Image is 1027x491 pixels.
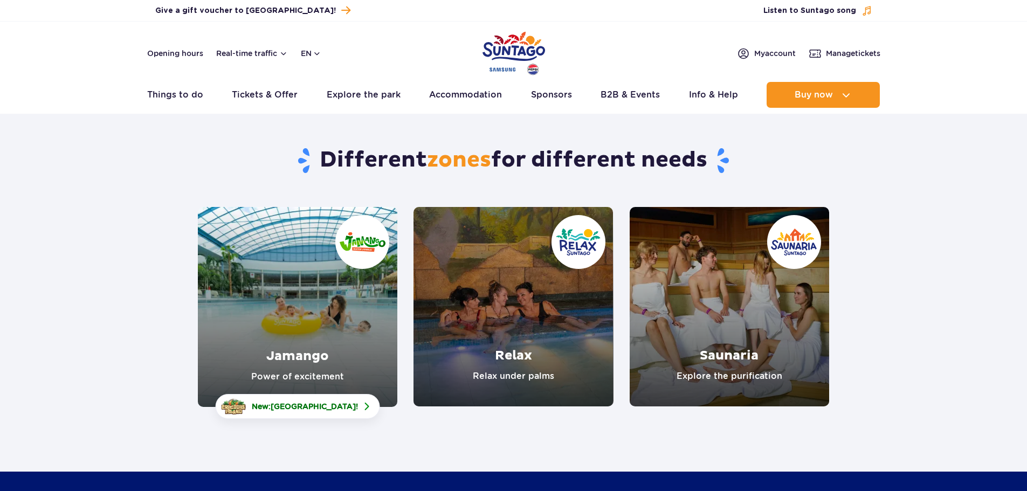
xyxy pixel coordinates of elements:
a: B2B & Events [601,82,660,108]
a: Opening hours [147,48,203,59]
a: Things to do [147,82,203,108]
span: New: ! [252,401,358,412]
span: [GEOGRAPHIC_DATA] [271,402,356,411]
a: Saunaria [630,207,829,406]
span: Buy now [795,90,833,100]
button: Real-time traffic [216,49,288,58]
span: zones [427,147,491,174]
a: Myaccount [737,47,796,60]
h1: Different for different needs [198,147,829,175]
a: Sponsors [531,82,572,108]
button: en [301,48,321,59]
a: Tickets & Offer [232,82,298,108]
a: Relax [413,207,613,406]
a: Explore the park [327,82,401,108]
span: Listen to Suntago song [763,5,856,16]
button: Listen to Suntago song [763,5,872,16]
a: Info & Help [689,82,738,108]
a: New:[GEOGRAPHIC_DATA]! [216,394,380,419]
a: Jamango [198,207,397,407]
a: Accommodation [429,82,502,108]
span: Manage tickets [826,48,880,59]
span: Give a gift voucher to [GEOGRAPHIC_DATA]! [155,5,336,16]
a: Give a gift voucher to [GEOGRAPHIC_DATA]! [155,3,350,18]
a: Park of Poland [483,27,545,77]
button: Buy now [767,82,880,108]
span: My account [754,48,796,59]
a: Managetickets [809,47,880,60]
